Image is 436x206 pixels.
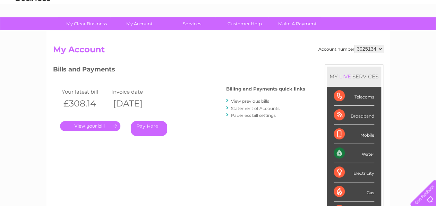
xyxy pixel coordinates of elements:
a: Energy [331,29,347,35]
div: Mobile [334,125,374,144]
th: [DATE] [110,96,160,111]
h3: Bills and Payments [53,65,305,77]
a: Statement of Accounts [231,106,280,111]
div: Account number [318,45,383,53]
a: Log out [413,29,429,35]
h4: Billing and Payments quick links [226,86,305,92]
div: MY SERVICES [327,67,381,86]
div: Clear Business is a trading name of Verastar Limited (registered in [GEOGRAPHIC_DATA] No. 3667643... [54,4,382,34]
a: My Clear Business [58,17,115,30]
div: Telecoms [334,87,374,106]
a: Customer Help [216,17,273,30]
a: My Account [111,17,168,30]
a: Services [163,17,221,30]
th: £308.14 [60,96,110,111]
a: . [60,121,120,131]
a: Water [314,29,327,35]
a: Contact [390,29,407,35]
a: Telecoms [351,29,371,35]
div: Gas [334,182,374,201]
td: Invoice date [110,87,160,96]
a: 0333 014 3131 [305,3,353,12]
div: Electricity [334,163,374,182]
a: Paperless bill settings [231,113,276,118]
h2: My Account [53,45,383,58]
a: Pay Here [131,121,167,136]
div: LIVE [338,73,352,80]
td: Your latest bill [60,87,110,96]
a: View previous bills [231,98,269,104]
a: Make A Payment [269,17,326,30]
div: Broadband [334,106,374,125]
a: Blog [376,29,386,35]
div: Water [334,144,374,163]
img: logo.png [15,18,51,39]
